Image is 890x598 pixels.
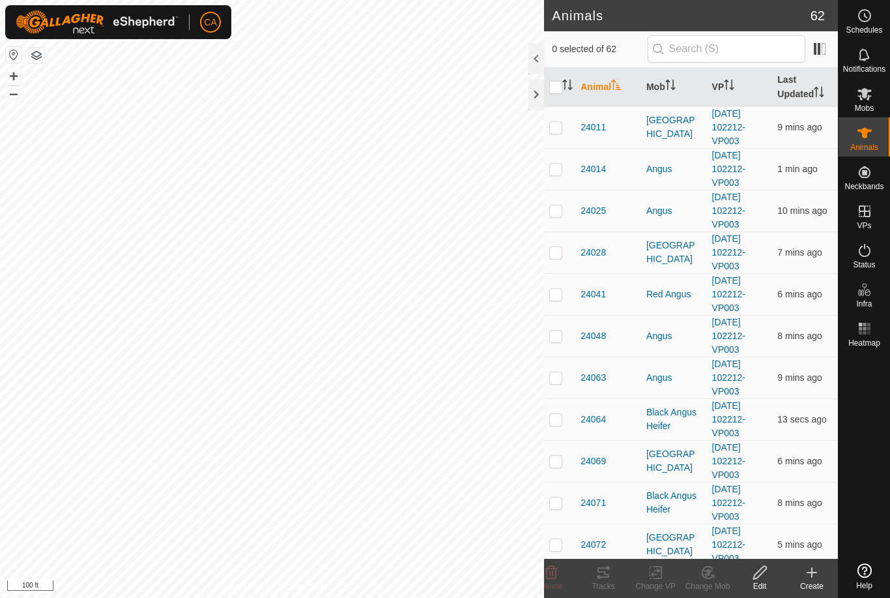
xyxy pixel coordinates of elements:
span: 62 [811,6,825,25]
span: 24 Sep 2025 at 10:42 am [777,247,822,258]
a: [DATE] 102212-VP003 [712,317,745,355]
img: Gallagher Logo [16,10,179,34]
th: Mob [641,68,707,107]
a: [DATE] 102212-VP003 [712,108,745,146]
span: Heatmap [848,339,880,347]
span: VPs [857,222,871,230]
a: Help [839,558,890,595]
span: 24 Sep 2025 at 10:40 am [777,372,822,383]
div: Angus [646,204,702,218]
div: Change Mob [682,580,734,592]
p-sorticon: Activate to sort [724,82,734,92]
a: Privacy Policy [221,581,270,593]
div: Red Angus [646,288,702,301]
div: Change VP [629,580,682,592]
th: VP [707,68,773,107]
button: + [6,68,22,84]
span: Infra [856,300,872,308]
h2: Animals [552,8,811,23]
span: 24 Sep 2025 at 10:42 am [777,331,822,341]
div: Tracks [577,580,629,592]
a: [DATE] 102212-VP003 [712,150,745,188]
div: Angus [646,329,702,343]
span: 24014 [581,162,606,176]
a: [DATE] 102212-VP003 [712,400,745,438]
button: – [6,85,22,101]
span: 24 Sep 2025 at 10:41 am [777,498,822,508]
p-sorticon: Activate to sort [562,82,573,92]
span: 24071 [581,496,606,510]
span: 24063 [581,371,606,385]
span: 24 Sep 2025 at 10:43 am [777,289,822,299]
div: Black Angus Heifer [646,406,702,433]
p-sorticon: Activate to sort [814,89,824,99]
span: 24 Sep 2025 at 10:43 am [777,456,822,466]
span: CA [204,16,216,29]
span: 24041 [581,288,606,301]
span: Neckbands [844,183,883,190]
a: [DATE] 102212-VP003 [712,484,745,522]
p-sorticon: Activate to sort [611,82,622,92]
a: [DATE] 102212-VP003 [712,359,745,396]
div: Black Angus Heifer [646,489,702,516]
span: 0 selected of 62 [552,42,647,56]
button: Map Layers [29,48,44,63]
a: [DATE] 102212-VP003 [712,275,745,313]
span: 24025 [581,204,606,218]
span: Schedules [846,26,882,34]
a: [DATE] 102212-VP003 [712,526,745,563]
span: 24 Sep 2025 at 10:49 am [777,164,817,174]
p-sorticon: Activate to sort [665,82,676,92]
span: 24011 [581,121,606,134]
div: [GEOGRAPHIC_DATA] [646,447,702,475]
span: 24072 [581,538,606,552]
th: Last Updated [772,68,838,107]
span: 24028 [581,246,606,260]
div: Angus [646,371,702,385]
span: Animals [850,143,878,151]
a: [DATE] 102212-VP003 [712,233,745,271]
div: [GEOGRAPHIC_DATA] [646,113,702,141]
span: 24 Sep 2025 at 10:40 am [777,205,827,216]
span: Notifications [843,65,885,73]
span: 24064 [581,413,606,426]
span: 24 Sep 2025 at 10:49 am [777,414,827,425]
a: [DATE] 102212-VP003 [712,192,745,230]
th: Animal [575,68,641,107]
span: 24 Sep 2025 at 10:44 am [777,539,822,550]
span: Delete [540,582,563,591]
div: Create [786,580,838,592]
span: Help [856,582,872,590]
span: 24069 [581,455,606,468]
input: Search (S) [648,35,805,63]
a: [DATE] 102212-VP003 [712,442,745,480]
span: Mobs [855,104,874,112]
button: Reset Map [6,47,22,63]
div: [GEOGRAPHIC_DATA] [646,239,702,266]
div: Angus [646,162,702,176]
span: 24 Sep 2025 at 10:40 am [777,122,822,132]
a: Contact Us [285,581,323,593]
span: 24048 [581,329,606,343]
div: Edit [734,580,786,592]
span: Status [853,261,875,269]
div: [GEOGRAPHIC_DATA] [646,531,702,558]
